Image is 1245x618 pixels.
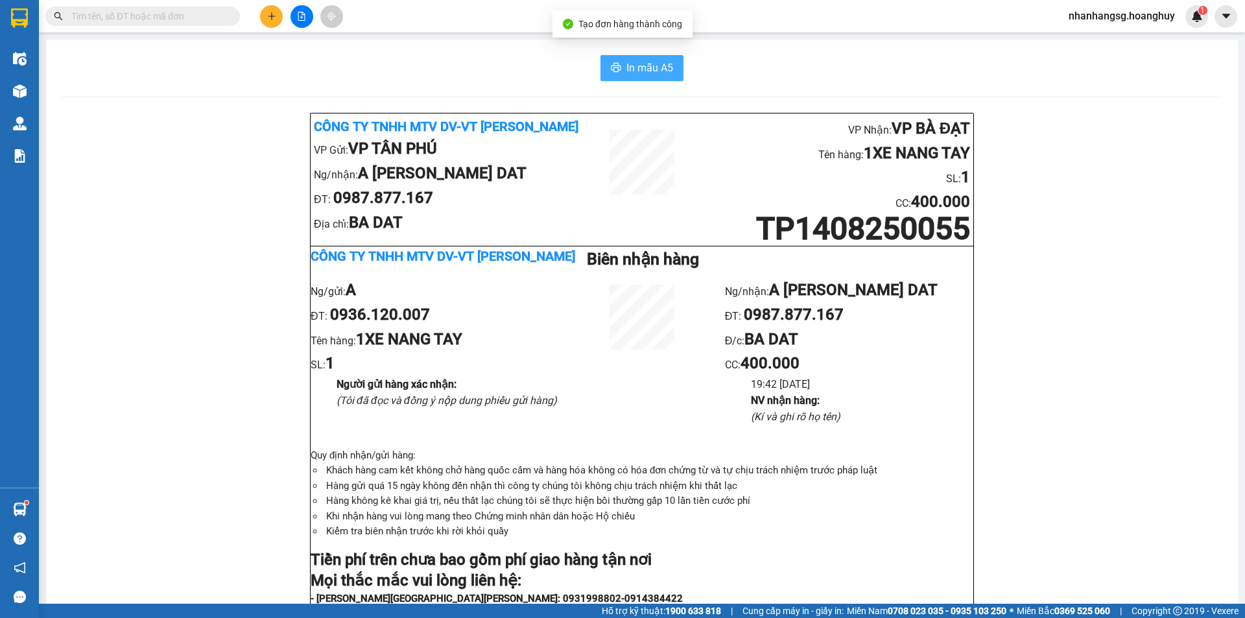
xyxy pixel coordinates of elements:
[751,410,840,423] i: (Kí và ghi rõ họ tên)
[696,190,970,215] li: CC
[1054,606,1110,616] strong: 0369 525 060
[330,305,430,324] b: 0936.120.007
[1120,604,1122,618] span: |
[696,215,970,243] h1: TP1408250055
[1220,10,1232,22] span: caret-down
[1058,8,1185,24] span: nhanhangsg.hoanghuy
[348,139,437,158] b: VP TÂN PHÚ
[311,248,575,264] b: Công ty TNHH MTV DV-VT [PERSON_NAME]
[311,351,559,376] li: SL:
[314,161,587,186] li: Ng/nhận:
[358,164,527,182] b: A [PERSON_NAME] DAT
[290,5,313,28] button: file-add
[626,60,673,76] span: In mẫu A5
[311,278,559,303] li: Ng/gửi:
[888,606,1006,616] strong: 0708 023 035 - 0935 103 250
[324,493,973,509] li: Hàng không kê khai giá trị, nếu thất lạc chúng tôi sẽ thực hiện bồi thường gấp 10 lần tiền cước phí
[311,327,559,352] li: Tên hàng:
[11,8,28,28] img: logo-vxr
[178,84,230,97] span: :
[311,551,652,569] strong: Tiền phí trên chưa bao gồm phí giao hàng tận nơi
[349,213,403,232] b: BA DAT
[731,604,733,618] span: |
[587,250,699,268] b: Biên nhận hàng
[14,591,26,603] span: message
[665,606,721,616] strong: 1900 633 818
[744,330,798,348] b: BA DAT
[324,509,973,525] li: Khi nhận hàng vui lòng mang theo Chứng minh nhân dân hoặc Hộ chiếu
[333,189,433,207] b: 0987.877.167
[324,479,973,494] li: Hàng gửi quá 15 ngày không đến nhận thì công ty chúng tôi không chịu trách nhiệm khi thất lạc
[314,137,587,161] li: VP Gửi:
[13,503,27,516] img: warehouse-icon
[136,4,230,29] li: VP Nhận:
[1200,6,1205,15] span: 1
[136,53,230,77] li: SL:
[961,168,970,186] b: 1
[911,193,970,211] b: 400.000
[337,378,456,390] b: Người gửi hàng xác nhận :
[744,305,844,324] b: 0987.877.167
[1173,606,1182,615] span: copyright
[311,303,559,327] li: ĐT:
[908,197,970,209] span: :
[864,144,970,162] b: 1XE NANG TAY
[1017,604,1110,618] span: Miền Bắc
[324,463,973,479] li: Khách hàng cam kết không chở hàng quốc cấm và hàng hóa không có hóa đơn chứng từ và tự chịu trách...
[71,9,224,23] input: Tìm tên, số ĐT hoặc mã đơn
[356,330,462,348] b: 1XE NANG TAY
[314,186,587,211] li: ĐT:
[54,12,63,21] span: search
[1010,608,1014,613] span: ⚪️
[320,5,343,28] button: aim
[4,6,102,62] b: Công ty TNHH MTV DV-VT [PERSON_NAME]
[578,19,682,29] span: Tạo đơn hàng thành công
[13,149,27,163] img: solution-icon
[14,532,26,545] span: question-circle
[346,281,356,299] b: A
[314,119,578,134] b: Công ty TNHH MTV DV-VT [PERSON_NAME]
[136,29,230,53] li: Tên hàng:
[741,354,800,372] b: 400.000
[4,89,98,114] li: Ng/nhận:
[260,5,283,28] button: plus
[696,165,970,190] li: SL:
[611,62,621,75] span: printer
[324,524,973,540] li: Kiểm tra biên nhận trước khi rời khỏi quầy
[4,65,98,89] li: VP Gửi:
[180,6,296,25] b: VP BÌNH THẠNH
[769,281,938,299] b: A [PERSON_NAME] DAT
[25,501,29,505] sup: 1
[1198,6,1207,15] sup: 1
[847,604,1006,618] span: Miền Nam
[297,12,306,21] span: file-add
[13,117,27,130] img: warehouse-icon
[725,278,973,303] li: Ng/nhận:
[751,376,973,392] li: 19:42 [DATE]
[600,55,683,81] button: printerIn mẫu A5
[326,354,335,372] b: 1
[13,52,27,65] img: warehouse-icon
[1215,5,1237,28] button: caret-down
[311,571,521,589] strong: Mọi thắc mắc vui lòng liên hệ:
[182,31,260,49] b: 1 CUC DEN
[751,394,820,407] b: NV nhận hàng :
[892,119,970,137] b: VP BÀ ĐẠT
[48,92,230,110] b: PHUONG VIET TRUNG MB
[136,77,230,102] li: CC
[267,12,276,21] span: plus
[725,327,973,352] li: Đ/c:
[327,12,336,21] span: aim
[311,593,683,604] strong: - [PERSON_NAME][GEOGRAPHIC_DATA][PERSON_NAME]: 0931998802-0914384422
[38,67,127,86] b: VP TÂN PHÚ
[725,278,973,425] ul: CC
[337,394,557,407] i: (Tôi đã đọc và đồng ý nộp dung phiếu gửi hàng)
[696,117,970,141] li: VP Nhận:
[696,141,970,166] li: Tên hàng:
[13,84,27,98] img: warehouse-icon
[725,303,973,327] li: ĐT:
[314,211,587,235] li: Địa chỉ:
[180,80,230,98] b: 50.000
[1191,10,1203,22] img: icon-new-feature
[738,359,800,371] span: :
